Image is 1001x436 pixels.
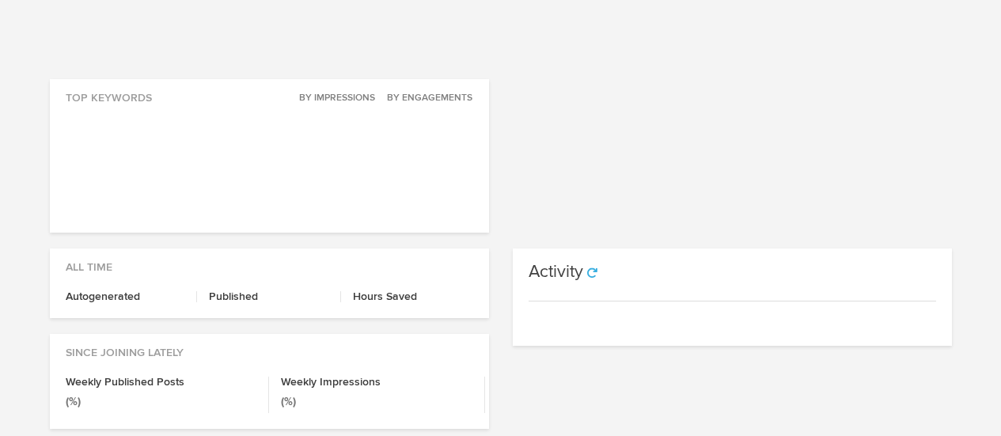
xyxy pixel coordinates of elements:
[529,263,583,281] h3: Activity
[50,334,489,361] div: Since Joining Lately
[66,396,81,408] small: (%)
[50,79,489,106] div: Top Keywords
[50,248,489,275] div: All Time
[353,291,473,302] h4: Hours Saved
[66,377,257,388] h4: Weekly Published Posts
[290,90,376,106] button: By Impressions
[209,291,328,302] h4: Published
[378,90,473,106] button: By Engagements
[66,291,185,302] h4: Autogenerated
[281,377,472,388] h4: Weekly Impressions
[281,396,296,408] small: (%)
